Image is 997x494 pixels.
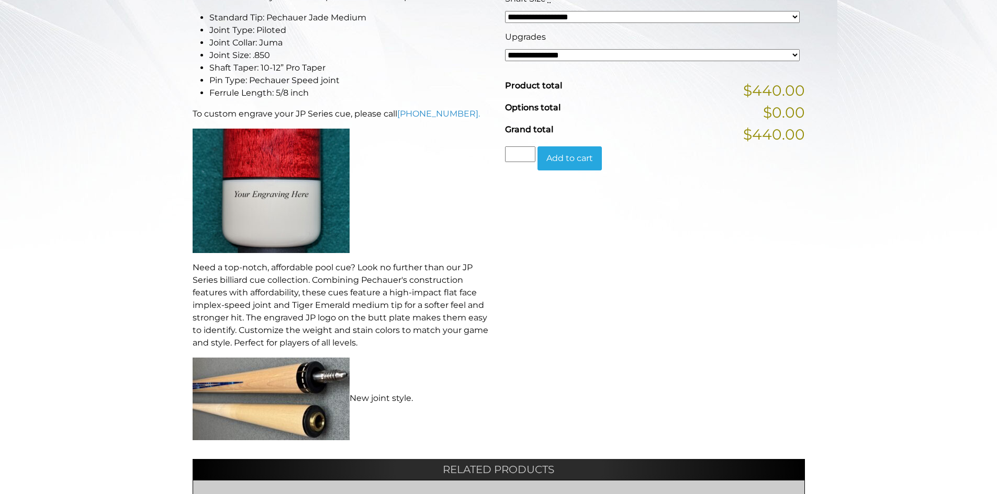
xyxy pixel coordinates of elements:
[397,109,480,119] a: [PHONE_NUMBER].
[505,102,561,112] span: Options total
[743,123,805,145] span: $440.00
[193,358,492,440] p: New joint style.
[209,87,492,99] li: Ferrule Length: 5/8 inch
[505,32,546,42] span: Upgrades
[209,62,492,74] li: Shaft Taper: 10-12” Pro Taper
[209,49,492,62] li: Joint Size: .850
[193,261,492,349] p: Need a top-notch, affordable pool cue? Look no further than our JP Series billiard cue collection...
[743,79,805,101] span: $440.00
[193,108,492,120] p: To custom engrave your JP Series cue, please call
[505,81,562,90] span: Product total
[193,129,350,253] img: An image of a cue butt with the words "YOUR ENGRAVING HERE".
[763,101,805,123] span: $0.00
[209,74,492,87] li: Pin Type: Pechauer Speed joint
[209,12,492,24] li: Standard Tip: Pechauer Jade Medium
[209,24,492,37] li: Joint Type: Piloted
[505,146,535,162] input: Product quantity
[193,459,805,480] h2: Related products
[505,124,553,134] span: Grand total
[209,37,492,49] li: Joint Collar: Juma
[537,146,602,170] button: Add to cart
